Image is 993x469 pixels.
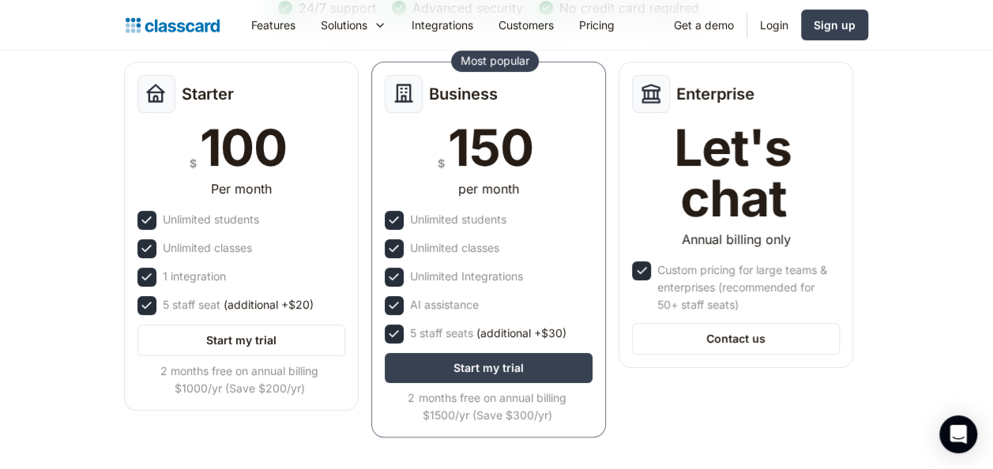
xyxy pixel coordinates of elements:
a: Sign up [801,9,868,40]
div: Per month [211,179,272,198]
div: $ [438,153,445,173]
a: Contact us [632,323,840,355]
div: Open Intercom Messenger [939,415,977,453]
div: AI assistance [410,296,479,313]
h2: Business [429,84,498,103]
a: Pricing [566,7,627,43]
a: Features [239,7,308,43]
div: Custom pricing for large teams & enterprises (recommended for 50+ staff seats) [657,261,837,313]
a: Start my trial [137,325,345,356]
a: Logo [126,14,220,36]
div: Solutions [308,7,399,43]
div: Unlimited students [410,211,506,228]
div: Sign up [814,17,856,33]
span: (additional +$30) [476,325,566,342]
div: Solutions [321,17,367,33]
span: (additional +$20) [224,296,314,313]
div: Annual billing only [682,230,791,249]
div: Unlimited Integrations [410,268,523,285]
div: 100 [200,122,287,173]
div: per month [458,179,519,198]
div: Unlimited classes [163,239,252,257]
div: 150 [448,122,532,173]
div: 5 staff seats [410,325,566,342]
div: Unlimited classes [410,239,499,257]
h2: Enterprise [676,84,754,103]
a: Login [747,7,801,43]
a: Customers [486,7,566,43]
div: $ [190,153,197,173]
div: 5 staff seat [163,296,314,313]
a: Get a demo [661,7,747,43]
div: 2 months free on annual billing $1500/yr (Save $300/yr) [385,389,589,424]
h2: Starter [182,84,234,103]
div: 1 integration [163,268,226,285]
div: Unlimited students [163,211,259,228]
div: Let's chat [632,122,833,223]
a: Integrations [399,7,486,43]
div: Most popular [461,53,529,69]
a: Start my trial [385,353,592,383]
